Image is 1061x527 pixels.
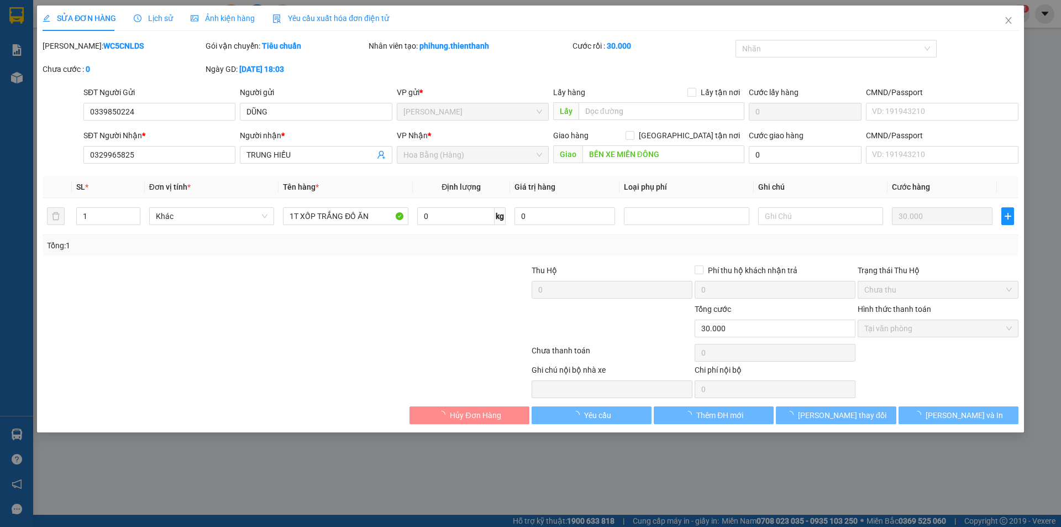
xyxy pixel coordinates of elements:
span: Lấy [553,102,579,120]
span: clock-circle [134,14,141,22]
b: Tiêu chuẩn [262,41,301,50]
button: plus [1001,207,1013,225]
button: Thêm ĐH mới [654,406,774,424]
span: SL [76,182,85,191]
div: Ngày GD: [206,63,366,75]
button: delete [47,207,65,225]
div: Nhân viên tạo: [369,40,570,52]
b: 0 [86,65,90,74]
span: Chưa thu [864,281,1012,298]
span: Tổng cước [695,305,731,314]
button: Yêu cầu [532,406,652,424]
div: Trạng thái Thu Hộ [858,264,1018,276]
span: Yêu cầu xuất hóa đơn điện tử [272,14,389,23]
span: loading [786,411,798,419]
span: Lấy hàng [553,88,585,97]
span: Đơn vị tính [149,182,191,191]
label: Hình thức thanh toán [858,305,931,314]
span: Ảnh kiện hàng [191,14,255,23]
button: Hủy Đơn Hàng [409,406,529,424]
span: Hoa Bằng (Hàng) [403,147,542,163]
img: icon [272,14,281,23]
div: SĐT Người Nhận [83,129,235,142]
span: Định lượng [442,182,481,191]
span: loading [684,411,696,419]
input: Cước giao hàng [749,146,862,164]
span: Thêm ĐH mới [696,409,743,421]
input: Cước lấy hàng [749,103,862,121]
div: Người gửi [240,86,392,98]
b: phihung.thienthanh [419,41,489,50]
span: Hà Tiên [403,103,542,120]
span: Tên hàng [283,182,319,191]
div: VP gửi [397,86,549,98]
div: Cước rồi : [572,40,733,52]
input: Dọc đường [579,102,744,120]
div: Chưa thanh toán [530,345,694,364]
input: Ghi Chú [758,207,883,225]
div: Người nhận [240,129,392,142]
b: WC5CNLDS [103,41,144,50]
th: Ghi chú [754,176,887,198]
span: close [1004,16,1013,25]
span: Thu Hộ [532,266,557,275]
input: VD: Bàn, Ghế [283,207,408,225]
span: Phí thu hộ khách nhận trả [703,264,802,276]
div: CMND/Passport [866,129,1018,142]
div: Chưa cước : [43,63,203,75]
span: loading [913,411,926,419]
button: [PERSON_NAME] thay đổi [776,406,896,424]
span: [PERSON_NAME] thay đổi [798,409,886,421]
label: Cước lấy hàng [749,88,799,97]
span: Tại văn phòng [864,320,1012,337]
div: Ghi chú nội bộ nhà xe [532,364,692,380]
span: Giao hàng [553,131,589,140]
span: Hủy Đơn Hàng [450,409,501,421]
span: loading [438,411,450,419]
span: Cước hàng [892,182,930,191]
span: Lấy tận nơi [696,86,744,98]
div: [PERSON_NAME]: [43,40,203,52]
div: SĐT Người Gửi [83,86,235,98]
span: [GEOGRAPHIC_DATA] tận nơi [634,129,744,142]
span: kg [495,207,506,225]
input: Dọc đường [582,145,744,163]
div: Chi phí nội bộ [695,364,855,380]
span: SỬA ĐƠN HÀNG [43,14,116,23]
input: 0 [892,207,992,225]
span: Khác [156,208,267,225]
label: Cước giao hàng [749,131,803,140]
span: Giá trị hàng [514,182,555,191]
span: loading [572,411,584,419]
span: Giao [553,145,582,163]
button: [PERSON_NAME] và In [899,406,1018,424]
span: edit [43,14,50,22]
span: user-add [377,150,386,159]
th: Loại phụ phí [619,176,753,198]
span: Lịch sử [134,14,173,23]
button: Close [993,6,1024,36]
b: [DATE] 18:03 [239,65,284,74]
span: VP Nhận [397,131,428,140]
div: Tổng: 1 [47,239,409,252]
span: [PERSON_NAME] và In [926,409,1003,421]
span: picture [191,14,198,22]
span: plus [1002,212,1013,221]
b: 30.000 [607,41,631,50]
div: CMND/Passport [866,86,1018,98]
span: Yêu cầu [584,409,611,421]
div: Gói vận chuyển: [206,40,366,52]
